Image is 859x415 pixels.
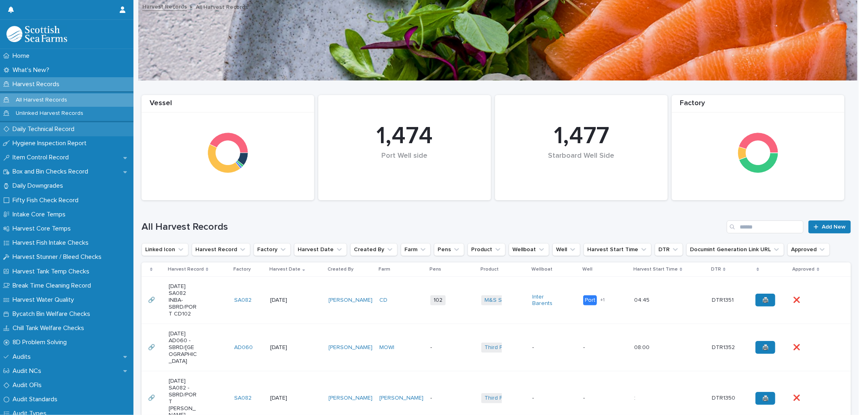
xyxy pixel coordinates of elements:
[332,152,477,177] div: Port Well side
[9,110,90,117] p: Unlinked Harvest Records
[9,52,36,60] p: Home
[270,344,299,351] p: [DATE]
[6,26,67,42] img: mMrefqRFQpe26GRNOUkG
[793,265,815,274] p: Approved
[169,283,197,317] p: [DATE] SA082 INBA-SBRD/PORT CD102
[9,282,97,290] p: Break Time Cleaning Record
[196,2,248,11] p: All Harvest Records
[9,353,37,361] p: Audits
[142,2,187,11] a: Harvest Records
[379,297,387,304] a: CD
[634,343,651,351] p: 08:00
[755,341,775,354] a: 🖨️
[148,393,157,402] p: 🔗
[9,324,91,332] p: Chill Tank Welfare Checks
[9,182,70,190] p: Daily Downgrades
[332,122,477,151] div: 1,474
[712,295,735,304] p: DTR1351
[142,99,314,112] div: Vessel
[9,211,72,218] p: Intake Core Temps
[9,154,75,161] p: Item Control Record
[379,265,390,274] p: Farm
[468,243,506,256] button: Product
[329,297,373,304] a: [PERSON_NAME]
[686,243,784,256] button: Documint Generation Link URL
[532,344,561,351] p: -
[142,221,724,233] h1: All Harvest Records
[822,224,846,230] span: Add New
[9,367,48,375] p: Audit NCs
[531,265,552,274] p: Wellboat
[233,265,251,274] p: Factory
[793,393,802,402] p: ❌
[9,296,80,304] p: Harvest Water Quality
[787,243,830,256] button: Approved
[350,243,398,256] button: Created By
[148,295,157,304] p: 🔗
[485,344,533,351] a: Third Party Salmon
[9,97,74,104] p: All Harvest Records
[532,294,561,307] a: Inter Barents
[583,295,597,305] div: Port
[762,297,769,303] span: 🖨️
[329,395,373,402] a: [PERSON_NAME]
[379,395,423,402] a: [PERSON_NAME]
[9,125,81,133] p: Daily Technical Record
[634,295,651,304] p: 04:45
[584,243,652,256] button: Harvest Start Time
[329,344,373,351] a: [PERSON_NAME]
[148,343,157,351] p: 🔗
[9,381,48,389] p: Audit OFIs
[9,80,66,88] p: Harvest Records
[793,343,802,351] p: ❌
[270,297,299,304] p: [DATE]
[711,265,721,274] p: DTR
[254,243,291,256] button: Factory
[169,330,197,364] p: [DATE] AD060 -SBRD/[GEOGRAPHIC_DATA]
[234,395,252,402] a: SA082
[633,265,678,274] p: Harvest Start Time
[401,243,431,256] button: Farm
[755,392,775,405] a: 🖨️
[582,265,592,274] p: Well
[762,345,769,350] span: 🖨️
[429,265,441,274] p: Pens
[808,220,851,233] a: Add New
[142,277,851,324] tr: 🔗🔗 [DATE] SA082 INBA-SBRD/PORT CD102SA082 [DATE][PERSON_NAME] CD 102M&S Select Inter Barents Port...
[509,122,654,151] div: 1,477
[9,225,77,233] p: Harvest Core Temps
[234,297,252,304] a: SA082
[480,265,499,274] p: Product
[9,310,97,318] p: Bycatch Bin Welfare Checks
[485,297,515,304] a: M&S Select
[712,343,736,351] p: DTR1352
[755,294,775,307] a: 🖨️
[9,239,95,247] p: Harvest Fish Intake Checks
[379,344,394,351] a: MOWI
[672,99,844,112] div: Factory
[430,344,459,351] p: -
[9,253,108,261] p: Harvest Stunner / Bleed Checks
[485,395,533,402] a: Third Party Salmon
[9,168,95,176] p: Box and Bin Checks Record
[294,243,347,256] button: Harvest Date
[634,393,637,402] p: :
[9,268,96,275] p: Harvest Tank Temp Checks
[9,66,56,74] p: What's New?
[583,395,612,402] p: -
[552,243,580,256] button: Well
[712,393,737,402] p: DTR1350
[234,344,253,351] a: AD060
[509,152,654,177] div: Starboard Well Side
[328,265,354,274] p: Created By
[655,243,683,256] button: DTR
[434,243,464,256] button: Pens
[430,395,459,402] p: -
[9,339,73,346] p: 8D Problem Solving
[727,220,804,233] input: Search
[532,395,561,402] p: -
[168,265,204,274] p: Harvest Record
[600,298,605,303] span: + 1
[9,140,93,147] p: Hygiene Inspection Report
